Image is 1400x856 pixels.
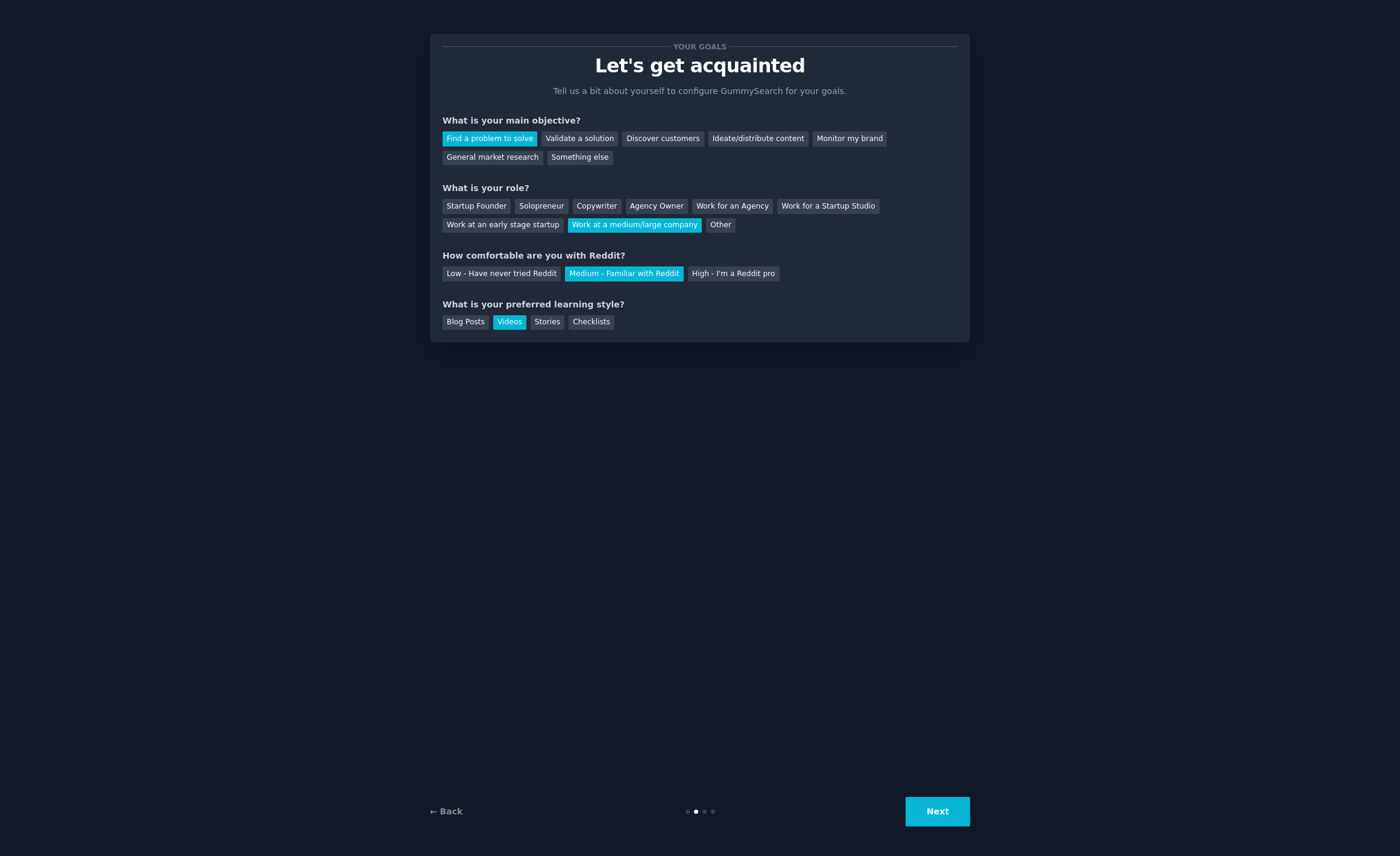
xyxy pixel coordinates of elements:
div: Other [706,218,736,233]
div: Find a problem to solve [443,131,537,146]
p: Tell us a bit about yourself to configure GummySearch for your goals. [548,85,852,98]
div: Work at an early stage startup [443,218,564,233]
div: Something else [547,151,613,166]
div: Validate a solution [541,131,618,146]
div: Work for a Startup Studio [777,199,879,214]
div: Discover customers [622,131,704,146]
div: Copywriter [573,199,622,214]
div: Ideate/distribute content [708,131,809,146]
p: Let's get acquainted [443,55,957,77]
div: Checklists [569,315,614,330]
div: Videos [493,315,526,330]
div: Solopreneur [515,199,568,214]
div: General market research [443,151,543,166]
div: What is your role? [443,182,957,195]
div: High - I'm a Reddit pro [688,266,780,282]
div: What is your main objective? [443,115,957,127]
div: Startup Founder [443,199,511,214]
div: Blog Posts [443,315,489,330]
div: Medium - Familiar with Reddit [565,266,683,282]
button: Next [906,797,970,826]
div: How comfortable are you with Reddit? [443,250,957,262]
div: What is your preferred learning style? [443,298,957,311]
div: Work at a medium/large company [568,218,702,233]
div: Work for an Agency [692,199,773,214]
a: ← Back [430,807,462,816]
div: Agency Owner [626,199,688,214]
div: Monitor my brand [813,131,887,146]
div: Stories [531,315,564,330]
div: Low - Have never tried Reddit [443,266,561,282]
span: Your goals [671,40,729,53]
